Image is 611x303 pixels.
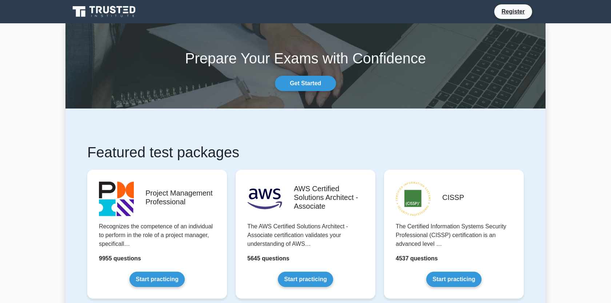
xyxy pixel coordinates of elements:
a: Get Started [275,76,336,91]
a: Start practicing [129,272,184,287]
h1: Featured test packages [87,143,524,161]
a: Start practicing [278,272,333,287]
a: Register [497,7,529,16]
a: Start practicing [426,272,481,287]
h1: Prepare Your Exams with Confidence [65,50,546,67]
